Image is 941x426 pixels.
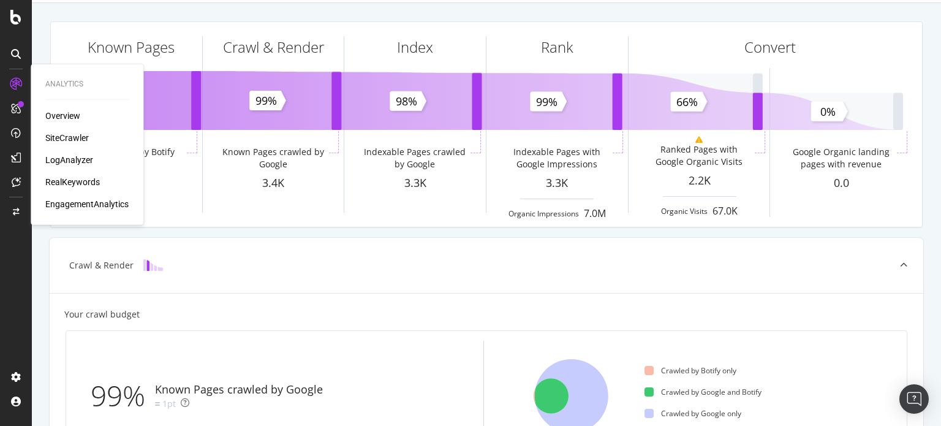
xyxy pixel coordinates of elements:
a: SiteCrawler [45,132,89,144]
div: Organic Impressions [508,208,579,219]
div: 3.3K [344,175,486,191]
div: Your crawl budget [64,308,140,321]
div: 3.4K [203,175,344,191]
div: Crawled by Botify only [644,365,736,376]
div: Crawl & Render [223,37,324,58]
div: Indexable Pages with Google Impressions [504,146,610,170]
div: Index [397,37,433,58]
img: Equal [155,402,160,406]
a: LogAnalyzer [45,154,93,166]
img: block-icon [143,259,163,271]
div: Rank [541,37,573,58]
a: Overview [45,110,80,122]
div: 1pt [162,398,176,410]
a: RealKeywords [45,176,100,188]
div: Crawled by Google only [644,408,741,419]
div: Analytics [45,79,129,89]
div: Known Pages [88,37,175,58]
div: Crawl & Render [69,259,134,272]
div: Crawled by Google and Botify [644,387,761,397]
div: 7.0M [584,207,606,221]
div: Indexable Pages crawled by Google [361,146,468,170]
div: 99% [91,376,155,416]
div: 3.3K [486,175,628,191]
div: Pages crawled by Botify [78,146,175,158]
a: EngagementAnalytics [45,198,129,210]
div: Known Pages crawled by Google [155,382,323,398]
div: Open Intercom Messenger [899,384,929,414]
div: Known Pages crawled by Google [220,146,327,170]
